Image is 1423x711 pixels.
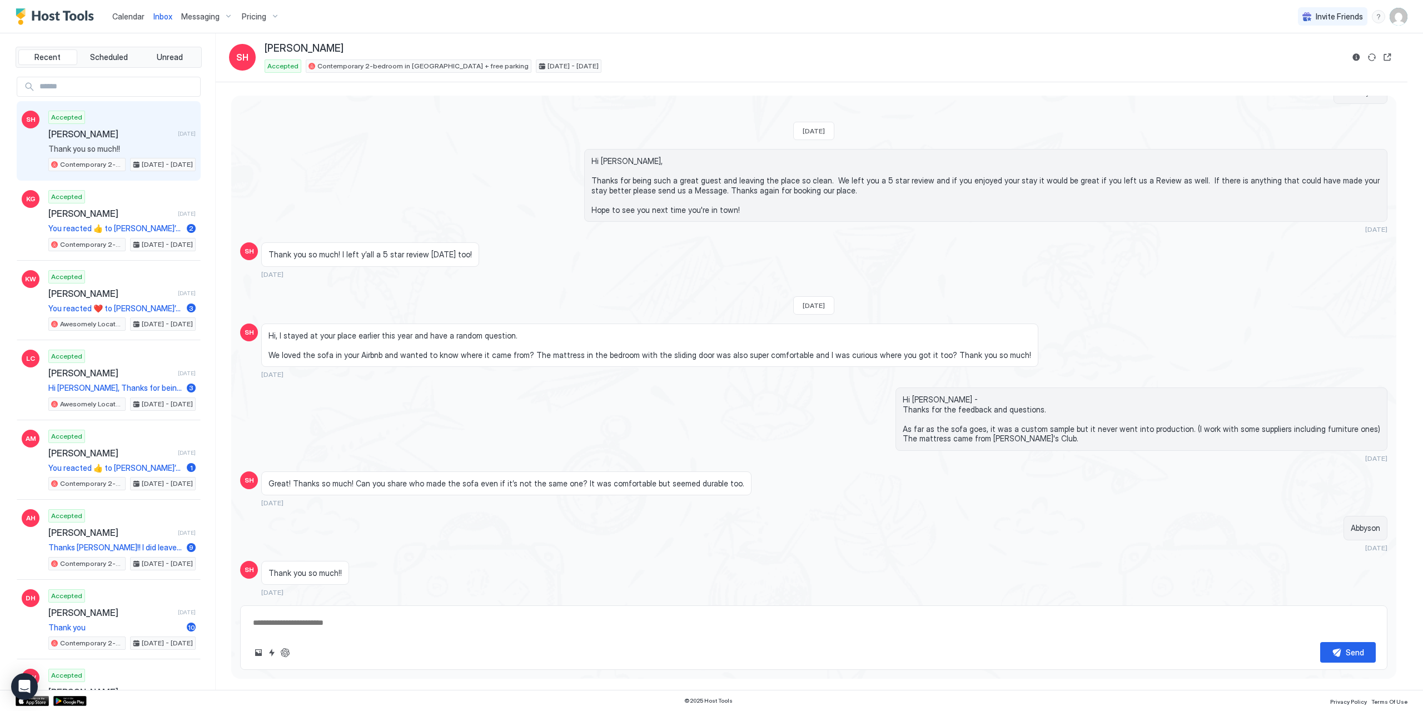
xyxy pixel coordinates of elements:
[48,687,173,698] span: [PERSON_NAME]
[48,623,182,633] span: Thank you
[1365,225,1387,233] span: [DATE]
[142,319,193,329] span: [DATE] - [DATE]
[60,160,123,170] span: Contemporary 2-bedroom in [GEOGRAPHIC_DATA] + free parking
[18,49,77,65] button: Recent
[268,568,342,578] span: Thank you so much!!
[90,52,128,62] span: Scheduled
[178,609,196,616] span: [DATE]
[189,224,193,232] span: 2
[142,399,193,409] span: [DATE] - [DATE]
[60,559,123,569] span: Contemporary 2-bedroom in [GEOGRAPHIC_DATA] + free parking
[1381,51,1394,64] button: Open reservation
[142,160,193,170] span: [DATE] - [DATE]
[48,607,173,618] span: [PERSON_NAME]
[60,240,123,250] span: Contemporary 2-bedroom in [GEOGRAPHIC_DATA] + free parking
[178,529,196,536] span: [DATE]
[178,210,196,217] span: [DATE]
[48,383,182,393] span: Hi [PERSON_NAME], Thanks for being such a great guest and leaving the place so clean. We left you...
[60,479,123,489] span: Contemporary 2-bedroom in [GEOGRAPHIC_DATA] + free parking
[1350,51,1363,64] button: Reservation information
[242,12,266,22] span: Pricing
[48,223,182,233] span: You reacted 👍 to [PERSON_NAME]’s message "Thank you for much for all of the info! We're looking f...
[48,288,173,299] span: [PERSON_NAME]
[34,52,61,62] span: Recent
[51,511,82,521] span: Accepted
[317,61,529,71] span: Contemporary 2-bedroom in [GEOGRAPHIC_DATA] + free parking
[1371,698,1407,705] span: Terms Of Use
[79,49,138,65] button: Scheduled
[261,499,283,507] span: [DATE]
[51,431,82,441] span: Accepted
[26,593,36,603] span: DH
[25,274,36,284] span: KW
[48,304,182,314] span: You reacted ❤️ to [PERSON_NAME]’s message "Everything is great! Love your place, you’ve done a gr...
[178,449,196,456] span: [DATE]
[26,513,36,523] span: AH
[26,194,36,204] span: KG
[48,128,173,140] span: [PERSON_NAME]
[1365,544,1387,552] span: [DATE]
[142,479,193,489] span: [DATE] - [DATE]
[157,52,183,62] span: Unread
[112,12,145,21] span: Calendar
[35,77,200,96] input: Input Field
[1320,642,1376,663] button: Send
[16,8,99,25] div: Host Tools Logo
[51,670,82,680] span: Accepted
[903,395,1380,444] span: Hi [PERSON_NAME] - Thanks for the feedback and questions. As far as the sofa goes, it was a custo...
[803,301,825,310] span: [DATE]
[48,543,182,553] span: Thanks [PERSON_NAME]!! I did leave a review for you [DATE]… did it not post?? If not, I’ll send i...
[51,192,82,202] span: Accepted
[16,47,202,68] div: tab-group
[53,696,87,706] a: Google Play Store
[1365,51,1379,64] button: Sync reservation
[48,208,173,219] span: [PERSON_NAME]
[11,673,38,700] div: Open Intercom Messenger
[16,696,49,706] a: App Store
[245,246,254,256] span: SH
[803,127,825,135] span: [DATE]
[48,463,182,473] span: You reacted 👍 to [PERSON_NAME]’s message
[25,673,36,683] span: KW
[1330,695,1367,707] a: Privacy Policy
[261,370,283,379] span: [DATE]
[591,156,1380,215] span: Hi [PERSON_NAME], Thanks for being such a great guest and leaving the place so clean. We left you...
[245,565,254,575] span: SH
[178,290,196,297] span: [DATE]
[181,12,220,22] span: Messaging
[1371,695,1407,707] a: Terms Of Use
[26,115,36,125] span: SH
[188,623,195,632] span: 10
[245,327,254,337] span: SH
[189,384,193,392] span: 3
[153,12,172,21] span: Inbox
[48,367,173,379] span: [PERSON_NAME]
[51,112,82,122] span: Accepted
[1372,10,1385,23] div: menu
[142,638,193,648] span: [DATE] - [DATE]
[268,479,744,489] span: Great! Thanks so much! Can you share who made the sofa even if it’s not the same one? It was comf...
[265,42,344,55] span: [PERSON_NAME]
[278,646,292,659] button: ChatGPT Auto Reply
[268,250,472,260] span: Thank you so much! I left y’all a 5 star review [DATE] too!
[142,559,193,569] span: [DATE] - [DATE]
[140,49,199,65] button: Unread
[189,543,193,551] span: 9
[190,464,193,472] span: 1
[1346,647,1364,658] div: Send
[1330,698,1367,705] span: Privacy Policy
[112,11,145,22] a: Calendar
[178,689,196,696] span: [DATE]
[51,591,82,601] span: Accepted
[153,11,172,22] a: Inbox
[178,130,196,137] span: [DATE]
[236,51,248,64] span: SH
[1365,454,1387,463] span: [DATE]
[245,475,254,485] span: SH
[1390,8,1407,26] div: User profile
[189,304,193,312] span: 3
[48,144,196,154] span: Thank you so much!!
[48,527,173,538] span: [PERSON_NAME]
